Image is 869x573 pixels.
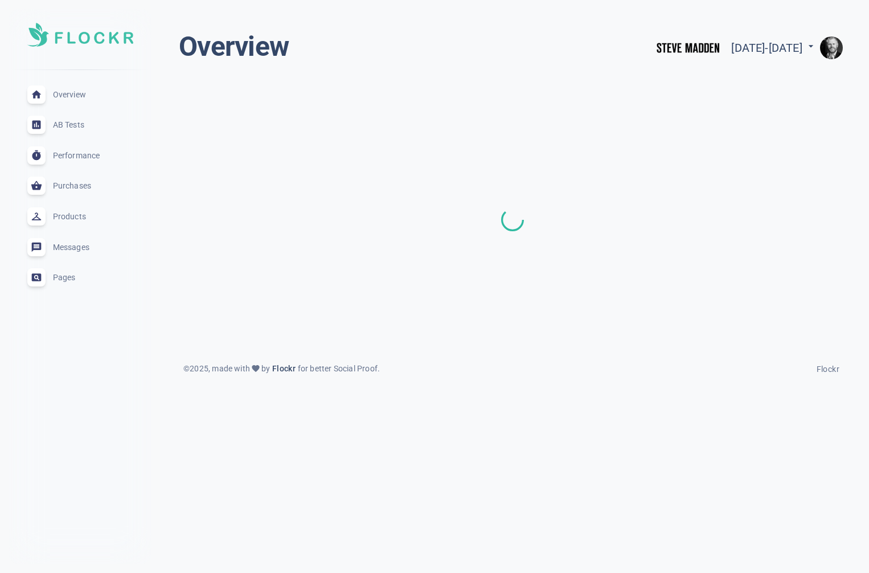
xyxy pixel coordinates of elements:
a: Pages [9,262,151,293]
a: Flockr [270,362,297,375]
a: Overview [9,79,151,110]
a: AB Tests [9,109,151,140]
a: Performance [9,140,151,171]
img: Soft UI Logo [27,23,133,47]
span: favorite [251,364,260,373]
div: © 2025 , made with by for better Social Proof. [177,362,387,375]
a: Messages [9,232,151,263]
span: Flockr [270,364,297,373]
a: Purchases [9,171,151,202]
span: Flockr [817,365,839,374]
img: stevemadden [654,30,722,66]
h1: Overview [179,30,289,64]
a: Flockr [817,361,839,375]
a: Products [9,201,151,232]
img: e9922e3fc00dd5316fa4c56e6d75935f [820,36,843,59]
span: [DATE] - [DATE] [731,41,817,55]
